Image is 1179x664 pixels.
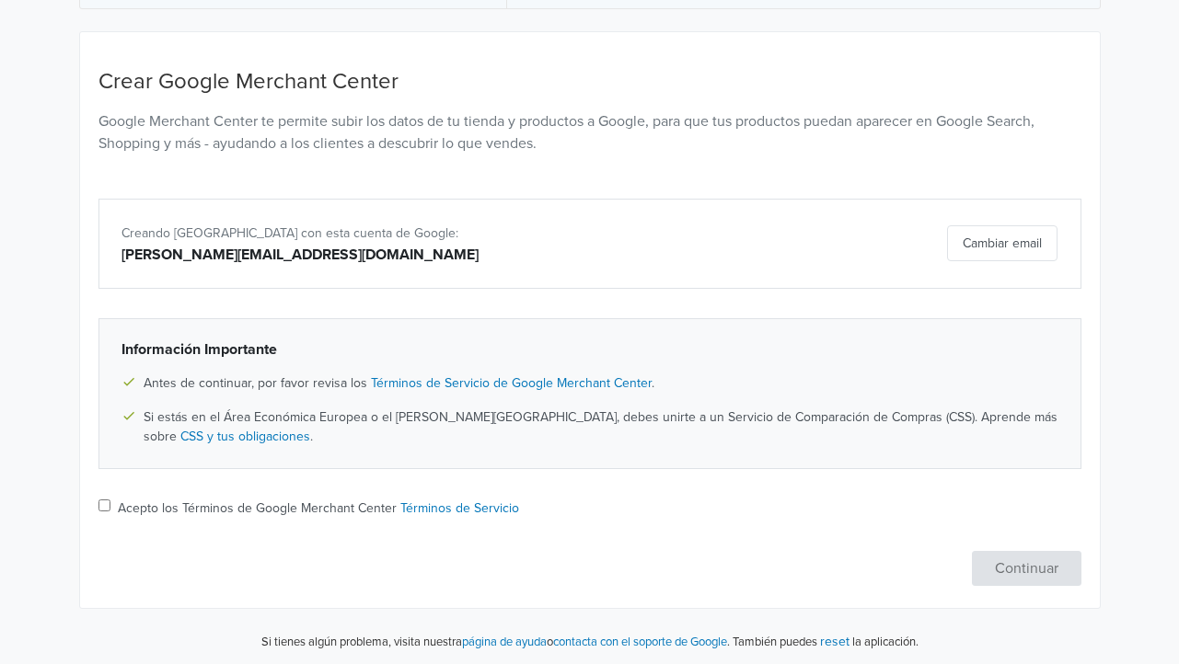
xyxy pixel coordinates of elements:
[144,407,1058,446] span: Si estás en el Área Económica Europea o el [PERSON_NAME][GEOGRAPHIC_DATA], debes unirte a un Serv...
[820,631,850,652] button: reset
[180,429,310,444] a: CSS y tus obligaciones
[121,225,458,241] span: Creando [GEOGRAPHIC_DATA] con esta cuenta de Google:
[371,375,652,391] a: Términos de Servicio de Google Merchant Center
[553,635,727,649] a: contacta con el soporte de Google
[400,500,519,516] a: Términos de Servicio
[730,631,919,652] p: También puedes la aplicación.
[261,634,730,652] p: Si tienes algún problema, visita nuestra o .
[462,635,547,649] a: página de ayuda
[98,69,1081,96] h4: Crear Google Merchant Center
[98,110,1081,155] p: Google Merchant Center te permite subir los datos de tu tienda y productos a Google, para que tus...
[118,498,519,518] label: Acepto los Términos de Google Merchant Center
[144,373,654,393] span: Antes de continuar, por favor revisa los .
[121,244,737,266] div: [PERSON_NAME][EMAIL_ADDRESS][DOMAIN_NAME]
[121,341,1058,359] h6: Información Importante
[947,225,1058,261] button: Cambiar email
